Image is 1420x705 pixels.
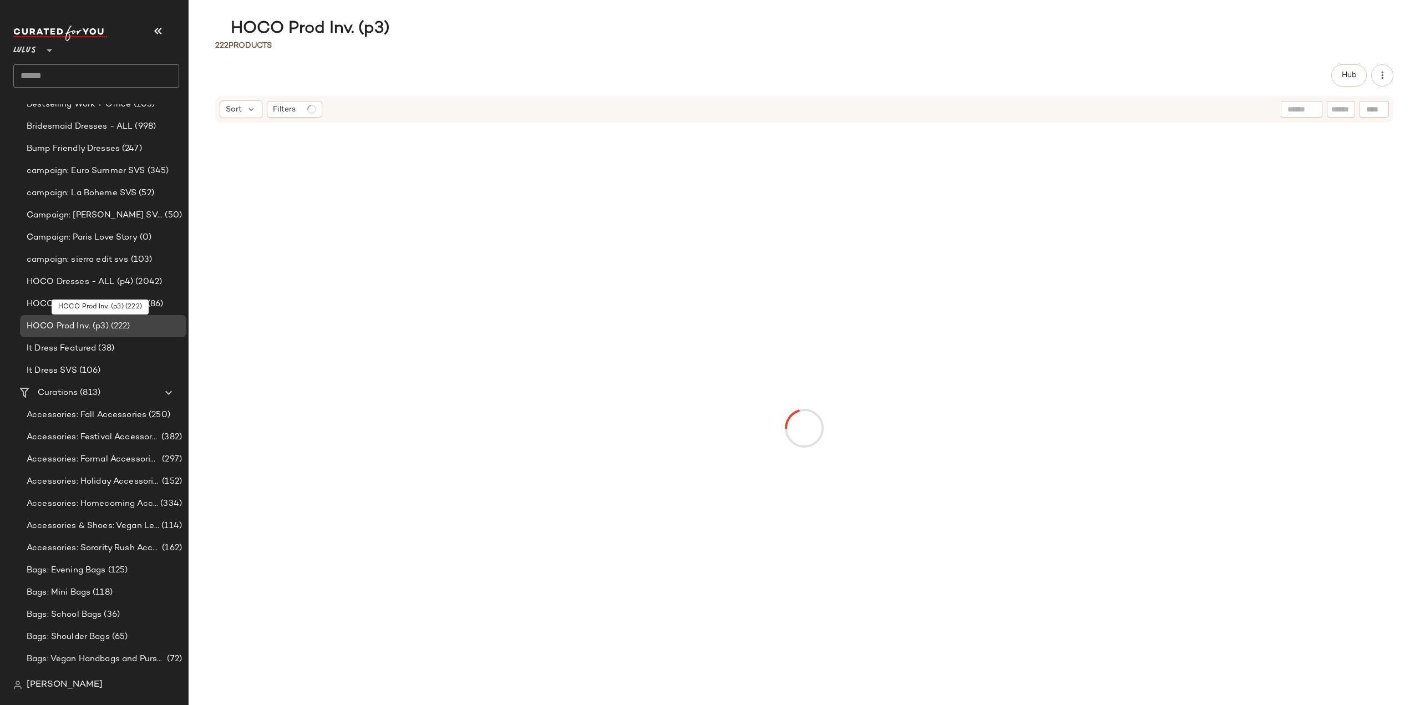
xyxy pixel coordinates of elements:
[160,453,182,466] span: (297)
[106,564,128,577] span: (125)
[1341,71,1357,80] span: Hub
[158,498,182,510] span: (334)
[90,586,113,599] span: (118)
[27,98,131,111] span: Bestselling Work + Office
[120,143,142,155] span: (247)
[27,498,158,510] span: Accessories: Homecoming Accessories
[159,431,182,444] span: (382)
[13,38,36,58] span: Lulus
[27,564,106,577] span: Bags: Evening Bags
[165,653,182,666] span: (72)
[27,342,96,355] span: It Dress Featured
[38,387,78,399] span: Curations
[27,253,129,266] span: campaign: sierra edit svs
[27,364,77,377] span: It Dress SVS
[160,542,182,555] span: (162)
[27,453,160,466] span: Accessories: Formal Accessories
[129,253,153,266] span: (103)
[226,104,242,115] span: Sort
[27,631,110,643] span: Bags: Shoulder Bags
[27,520,159,532] span: Accessories & Shoes: Vegan Leather
[215,42,229,50] span: 222
[102,608,120,621] span: (36)
[13,26,108,41] img: cfy_white_logo.C9jOOHJF.svg
[160,475,182,488] span: (152)
[159,520,182,532] span: (114)
[215,18,389,40] div: HOCO Prod Inv. (p3)
[27,276,133,288] span: HOCO Dresses - ALL (p4)
[27,475,160,488] span: Accessories: Holiday Accessories
[109,320,130,333] span: (222)
[78,387,100,399] span: (813)
[27,187,136,200] span: campaign: La Boheme SVS
[136,187,154,200] span: (52)
[146,409,170,422] span: (250)
[215,40,272,52] div: Products
[27,678,103,692] span: [PERSON_NAME]
[27,409,146,422] span: Accessories: Fall Accessories
[27,298,145,311] span: HOCO IDs for Campaign (p1)
[27,120,133,133] span: Bridesmaid Dresses - ALL
[27,653,165,666] span: Bags: Vegan Handbags and Purses
[133,120,156,133] span: (998)
[145,165,169,177] span: (345)
[145,298,164,311] span: (86)
[27,431,159,444] span: Accessories: Festival Accessories
[27,231,138,244] span: Campaign: Paris Love Story
[133,276,162,288] span: (2042)
[27,586,90,599] span: Bags: Mini Bags
[1331,64,1367,87] button: Hub
[27,143,120,155] span: Bump Friendly Dresses
[27,542,160,555] span: Accessories: Sorority Rush Accessories
[13,681,22,689] img: svg%3e
[27,165,145,177] span: campaign: Euro Summer SVS
[77,364,101,377] span: (106)
[27,320,109,333] span: HOCO Prod Inv. (p3)
[110,631,128,643] span: (65)
[273,104,296,115] span: Filters
[131,98,155,111] span: (103)
[138,231,151,244] span: (0)
[96,342,114,355] span: (38)
[27,209,163,222] span: Campaign: [PERSON_NAME] SVS
[163,209,182,222] span: (50)
[27,608,102,621] span: Bags: School Bags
